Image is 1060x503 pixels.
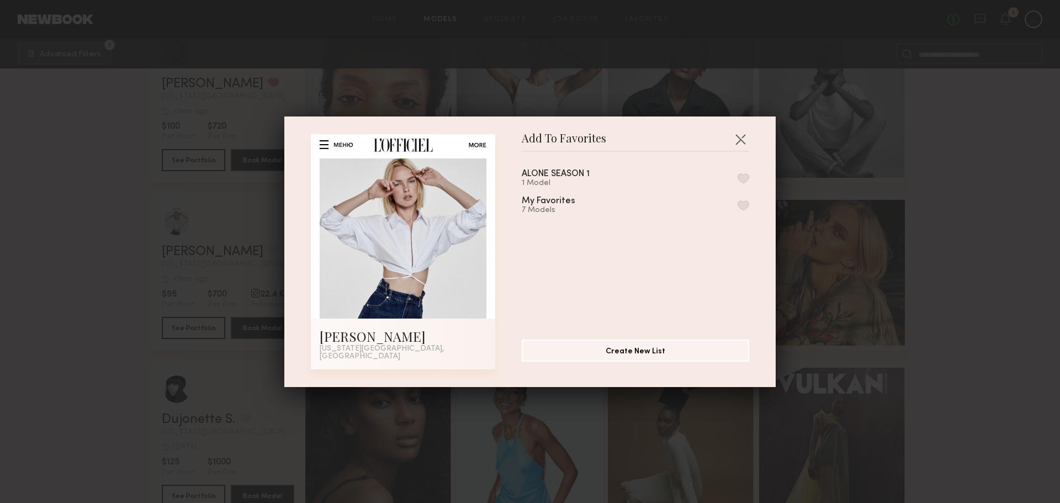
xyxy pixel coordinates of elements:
span: Add To Favorites [522,134,606,151]
div: My Favorites [522,197,575,206]
div: ALONE SEASON 1 [522,170,590,179]
div: 1 Model [522,179,616,188]
div: 7 Models [522,206,602,215]
div: [US_STATE][GEOGRAPHIC_DATA], [GEOGRAPHIC_DATA] [320,345,486,361]
div: [PERSON_NAME] [320,327,486,345]
button: Create New List [522,340,749,362]
button: Close [732,130,749,148]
